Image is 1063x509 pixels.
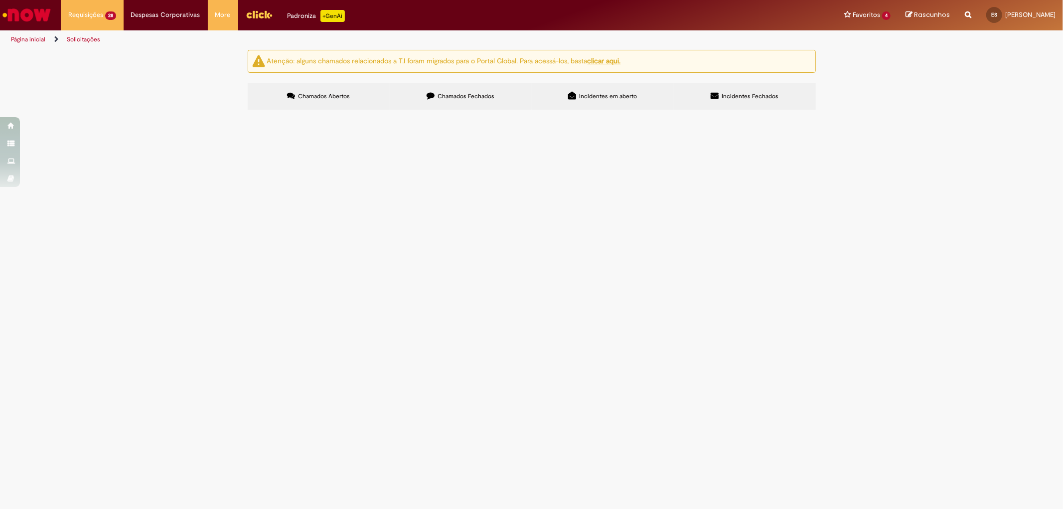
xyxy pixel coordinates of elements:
[7,30,701,49] ul: Trilhas de página
[298,92,350,100] span: Chamados Abertos
[288,10,345,22] div: Padroniza
[105,11,116,20] span: 28
[853,10,880,20] span: Favoritos
[215,10,231,20] span: More
[914,10,950,19] span: Rascunhos
[588,56,621,65] a: clicar aqui.
[1005,10,1056,19] span: [PERSON_NAME]
[67,35,100,43] a: Solicitações
[267,56,621,65] ng-bind-html: Atenção: alguns chamados relacionados a T.I foram migrados para o Portal Global. Para acessá-los,...
[882,11,891,20] span: 4
[1,5,52,25] img: ServiceNow
[722,92,778,100] span: Incidentes Fechados
[991,11,997,18] span: ES
[246,7,273,22] img: click_logo_yellow_360x200.png
[438,92,494,100] span: Chamados Fechados
[131,10,200,20] span: Despesas Corporativas
[320,10,345,22] p: +GenAi
[11,35,45,43] a: Página inicial
[906,10,950,20] a: Rascunhos
[579,92,637,100] span: Incidentes em aberto
[68,10,103,20] span: Requisições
